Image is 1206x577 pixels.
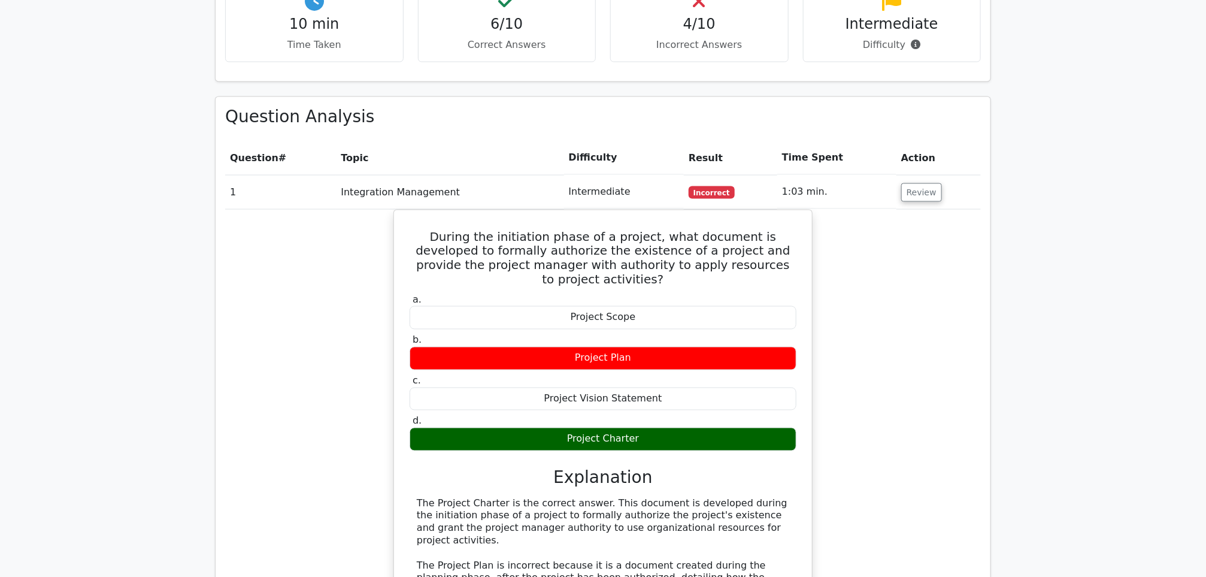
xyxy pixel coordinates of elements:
[225,141,336,175] th: #
[901,183,942,202] button: Review
[410,428,796,451] div: Project Charter
[777,141,896,175] th: Time Spent
[413,294,422,306] span: a.
[225,107,981,127] h3: Question Analysis
[413,415,422,427] span: d.
[564,175,684,209] td: Intermediate
[428,38,586,52] p: Correct Answers
[620,38,778,52] p: Incorrect Answers
[336,175,563,209] td: Integration Management
[336,141,563,175] th: Topic
[428,16,586,33] h4: 6/10
[235,16,393,33] h4: 10 min
[777,175,896,209] td: 1:03 min.
[413,334,422,346] span: b.
[225,175,336,209] td: 1
[413,375,421,386] span: c.
[410,347,796,370] div: Project Plan
[684,141,777,175] th: Result
[410,306,796,330] div: Project Scope
[417,468,789,488] h3: Explanation
[896,141,981,175] th: Action
[230,152,278,164] span: Question
[564,141,684,175] th: Difficulty
[689,186,735,198] span: Incorrect
[235,38,393,52] p: Time Taken
[813,38,971,52] p: Difficulty
[410,388,796,411] div: Project Vision Statement
[813,16,971,33] h4: Intermediate
[408,229,798,287] h5: During the initiation phase of a project, what document is developed to formally authorize the ex...
[620,16,778,33] h4: 4/10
